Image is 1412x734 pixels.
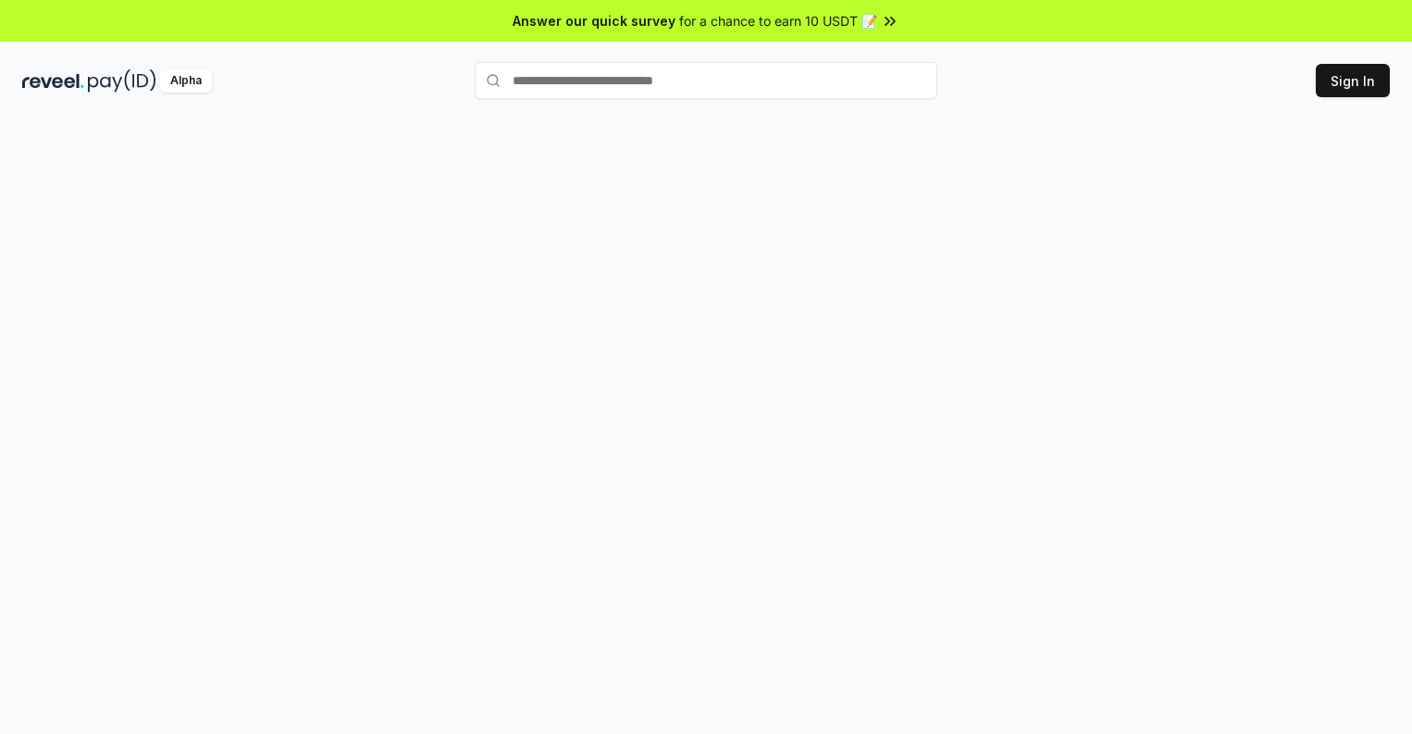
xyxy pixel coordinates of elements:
[88,69,156,93] img: pay_id
[1316,64,1390,97] button: Sign In
[160,69,212,93] div: Alpha
[22,69,84,93] img: reveel_dark
[513,11,675,31] span: Answer our quick survey
[679,11,877,31] span: for a chance to earn 10 USDT 📝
